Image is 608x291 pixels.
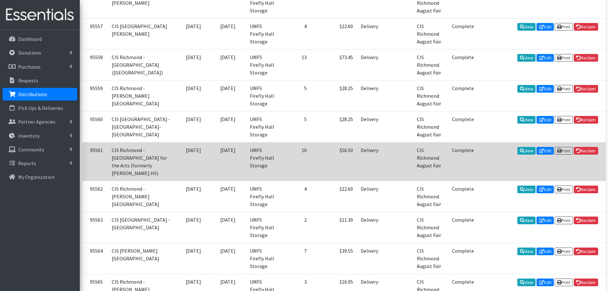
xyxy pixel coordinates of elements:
td: UMFS Firefly Hall Storage [246,212,278,243]
td: [DATE] [177,18,210,49]
td: UMFS Firefly Hall Storage [246,18,278,49]
td: 95557 [82,18,108,49]
td: 95564 [82,243,108,274]
td: 13 [278,49,311,80]
a: Reclaim [574,85,598,93]
a: Print [555,217,573,224]
td: $73.45 [311,49,357,80]
td: Delivery [357,80,384,111]
td: Delivery [357,243,384,274]
td: CIS Richmond August Fair [413,243,448,274]
a: Reclaim [574,279,598,286]
a: View [517,217,536,224]
td: $56.50 [311,142,357,181]
td: 95561 [82,142,108,181]
a: Edit [537,186,554,193]
td: Delivery [357,49,384,80]
td: $11.30 [311,212,357,243]
a: Print [555,54,573,62]
td: UMFS Firefly Hall Storage [246,111,278,142]
td: $28.25 [311,111,357,142]
td: Complete [448,142,478,181]
td: UMFS Firefly Hall Storage [246,142,278,181]
a: View [517,54,536,62]
p: Requests [18,77,38,84]
td: Complete [448,49,478,80]
td: 95560 [82,111,108,142]
a: Reclaim [574,186,598,193]
a: View [517,279,536,286]
a: Edit [537,85,554,93]
a: Reclaim [574,147,598,155]
td: CIS [GEOGRAPHIC_DATA][PERSON_NAME] [108,18,177,49]
td: [DATE] [177,142,210,181]
a: My Organization [3,171,77,183]
td: CIS Richmond August Fair [413,111,448,142]
td: CIS Richmond August Fair [413,181,448,212]
td: CIS Richmond - [PERSON_NAME][GEOGRAPHIC_DATA] [108,80,177,111]
a: Edit [537,279,554,286]
a: View [517,85,536,93]
td: $22.60 [311,18,357,49]
td: [DATE] [210,49,246,80]
td: 95558 [82,49,108,80]
td: [DATE] [177,49,210,80]
td: 4 [278,18,311,49]
td: UMFS Firefly Hall Storage [246,49,278,80]
td: 4 [278,181,311,212]
p: Donations [18,50,41,56]
td: CIS Richmond August Fair [413,212,448,243]
td: $22.60 [311,181,357,212]
td: Delivery [357,111,384,142]
a: Print [555,116,573,124]
a: Pick Ups & Deliveries [3,102,77,114]
td: [DATE] [177,181,210,212]
td: CIS [GEOGRAPHIC_DATA] - [GEOGRAPHIC_DATA] [108,212,177,243]
a: Print [555,23,573,31]
td: Delivery [357,212,384,243]
a: Reclaim [574,248,598,255]
a: Print [555,248,573,255]
a: Print [555,279,573,286]
a: View [517,186,536,193]
a: Edit [537,116,554,124]
a: Distributions [3,88,77,101]
td: CIS Richmond August Fair [413,18,448,49]
td: Delivery [357,142,384,181]
td: 10 [278,142,311,181]
p: Reports [18,160,36,166]
a: Print [555,85,573,93]
td: [DATE] [210,18,246,49]
td: CIS Richmond August Fair [413,80,448,111]
a: View [517,147,536,155]
td: Complete [448,18,478,49]
a: Reclaim [574,23,598,31]
p: Pick Ups & Deliveries [18,105,63,111]
td: CIS Richmond - [GEOGRAPHIC_DATA] ([GEOGRAPHIC_DATA]) [108,49,177,80]
td: 5 [278,111,311,142]
td: [DATE] [210,243,246,274]
td: [DATE] [210,111,246,142]
a: Reclaim [574,116,598,124]
a: View [517,23,536,31]
a: Edit [537,248,554,255]
td: CIS Richmond August Fair [413,142,448,181]
td: 95559 [82,80,108,111]
a: Reclaim [574,54,598,62]
a: Partner Agencies [3,115,77,128]
td: UMFS Firefly Hall Storage [246,80,278,111]
p: Distributions [18,91,47,97]
a: Requests [3,74,77,87]
a: Print [555,186,573,193]
a: Purchases [3,60,77,73]
td: Complete [448,212,478,243]
td: Complete [448,243,478,274]
td: 95562 [82,181,108,212]
a: Inventory [3,129,77,142]
td: [DATE] [210,80,246,111]
td: [DATE] [210,142,246,181]
td: CIS [PERSON_NAME][GEOGRAPHIC_DATA] [108,243,177,274]
td: Complete [448,181,478,212]
td: 2 [278,212,311,243]
td: [DATE] [210,212,246,243]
